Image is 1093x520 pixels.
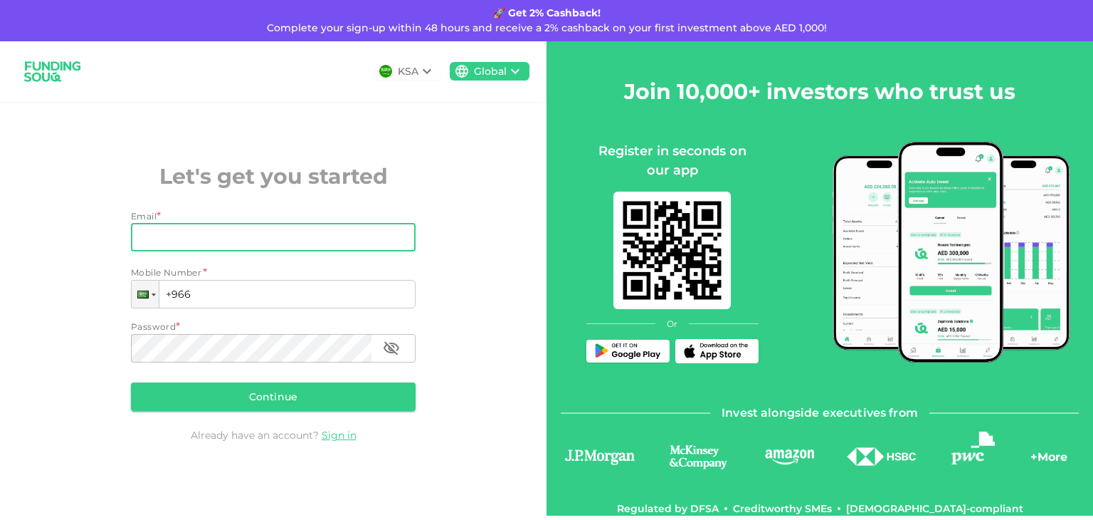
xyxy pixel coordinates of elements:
[379,65,392,78] img: flag-sa.b9a346574cdc8950dd34b50780441f57.svg
[617,501,719,516] div: Regulated by DFSA
[561,447,639,467] img: logo
[493,6,601,19] strong: 🚀 Get 2% Cashback!
[763,447,816,465] img: logo
[132,281,159,308] div: Saudi Arabia: + 966
[131,334,371,363] input: password
[131,280,416,308] input: 1 (702) 123-4567
[131,266,201,280] span: Mobile Number
[613,192,731,309] img: mobile-app
[722,403,918,423] span: Invest alongside executives from
[833,142,1071,363] img: mobile-app
[267,21,827,34] span: Complete your sign-up within 48 hours and receive a 2% cashback on your first investment above AE...
[846,447,917,467] img: logo
[131,160,416,192] h2: Let's get you started
[1030,449,1067,473] div: + More
[656,443,740,471] img: logo
[474,64,507,79] div: Global
[131,428,416,442] div: Already have an account?
[131,383,416,411] button: Continue
[17,53,88,90] img: logo
[624,76,1015,108] h2: Join 10,000+ investors who trust us
[586,142,759,180] div: Register in seconds on our app
[681,343,752,360] img: App Store
[398,64,418,79] div: KSA
[951,432,995,464] img: logo
[592,343,663,360] img: Play Store
[733,501,832,516] div: Creditworthy SMEs
[322,429,357,442] a: Sign in
[667,318,677,331] span: Or
[846,501,1023,516] div: [DEMOGRAPHIC_DATA]-compliant
[131,223,400,251] input: email
[131,321,176,332] span: Password
[131,211,157,222] span: Email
